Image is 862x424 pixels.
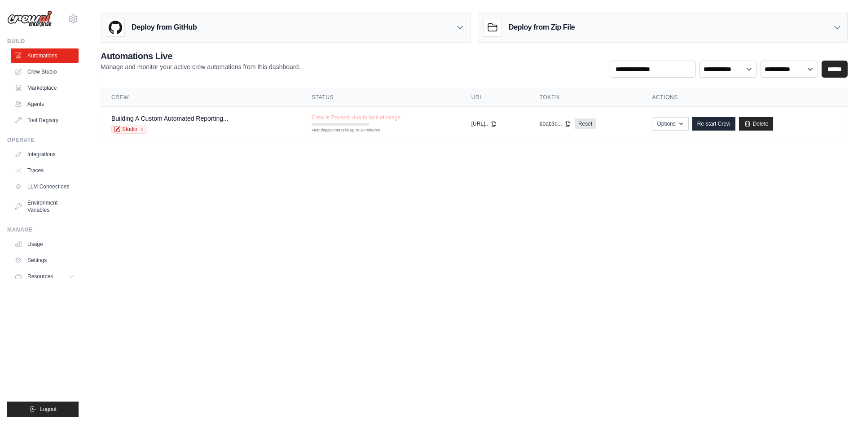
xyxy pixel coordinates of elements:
th: URL [461,88,529,107]
a: LLM Connections [11,179,79,194]
a: Agents [11,97,79,111]
a: Settings [11,253,79,267]
a: Usage [11,237,79,251]
img: Logo [7,10,52,27]
div: Build [7,38,79,45]
a: Integrations [11,147,79,162]
a: Tool Registry [11,113,79,127]
th: Actions [641,88,848,107]
p: Manage and monitor your active crew automations from this dashboard. [101,62,300,71]
a: Traces [11,163,79,178]
button: b0ab3d... [540,120,571,127]
span: Resources [27,273,53,280]
a: Reset [575,118,596,129]
th: Status [301,88,461,107]
img: GitHub Logo [106,18,124,36]
a: Re-start Crew [692,117,735,131]
div: First deploy can take up to 10 minutes [312,127,369,134]
a: Marketplace [11,81,79,95]
span: Logout [40,406,57,413]
h2: Automations Live [101,50,300,62]
a: Automations [11,48,79,63]
a: Crew Studio [11,65,79,79]
h3: Deploy from GitHub [132,22,197,33]
button: Options [652,117,688,131]
span: Crew is Paused, due to lack of usage [312,114,400,121]
a: Building A Custom Automated Reporting... [111,115,229,122]
a: Environment Variables [11,196,79,217]
a: Studio [111,125,147,134]
button: Logout [7,402,79,417]
button: Resources [11,269,79,284]
th: Crew [101,88,301,107]
th: Token [529,88,642,107]
h3: Deploy from Zip File [509,22,575,33]
a: Delete [739,117,774,131]
div: Operate [7,136,79,144]
div: Manage [7,226,79,233]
